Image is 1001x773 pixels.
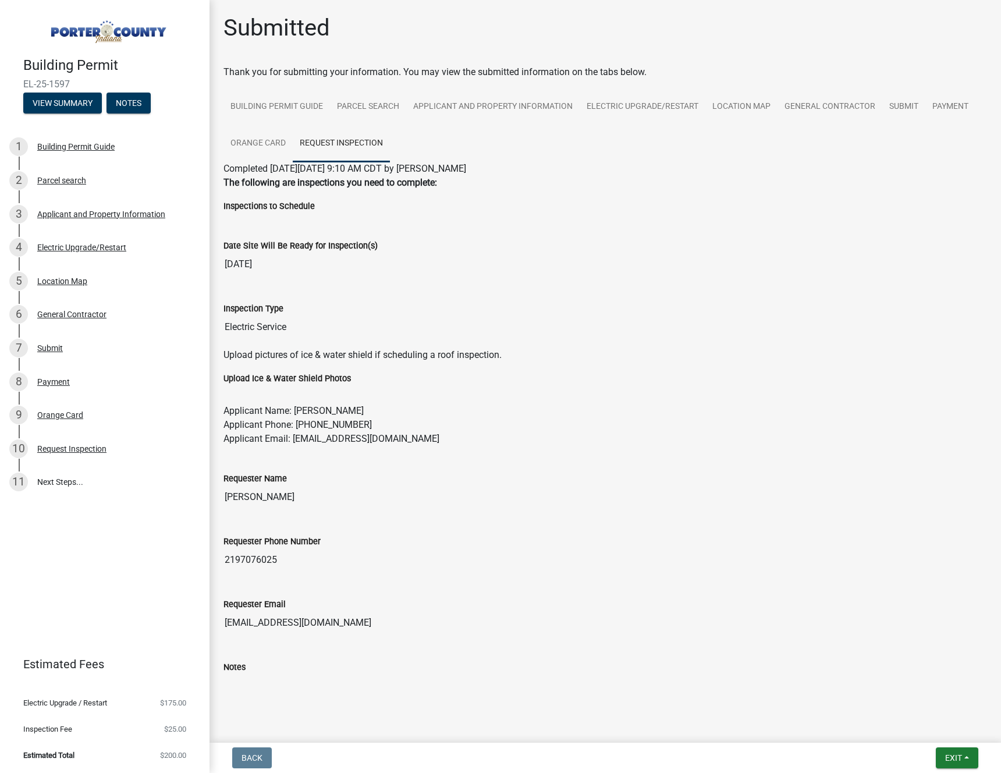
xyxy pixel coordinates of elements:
[223,375,351,383] label: Upload Ice & Water Shield Photos
[223,404,987,446] p: Applicant Name: [PERSON_NAME] Applicant Phone: [PHONE_NUMBER] Applicant Email: [EMAIL_ADDRESS][DO...
[23,699,107,707] span: Electric Upgrade / Restart
[936,747,978,768] button: Exit
[107,99,151,108] wm-modal-confirm: Notes
[925,88,975,126] a: Payment
[9,406,28,424] div: 9
[160,699,186,707] span: $175.00
[164,725,186,733] span: $25.00
[9,137,28,156] div: 1
[330,88,406,126] a: Parcel search
[223,14,330,42] h1: Submitted
[945,753,962,763] span: Exit
[37,243,126,251] div: Electric Upgrade/Restart
[9,373,28,391] div: 8
[223,65,987,79] div: Thank you for submitting your information. You may view the submitted information on the tabs below.
[223,538,321,546] label: Requester Phone Number
[23,57,200,74] h4: Building Permit
[107,93,151,114] button: Notes
[160,751,186,759] span: $200.00
[37,344,63,352] div: Submit
[23,725,72,733] span: Inspection Fee
[23,99,102,108] wm-modal-confirm: Summary
[37,378,70,386] div: Payment
[9,653,191,676] a: Estimated Fees
[37,411,83,419] div: Orange Card
[223,242,378,250] label: Date Site Will Be Ready for Inspection(s)
[705,88,778,126] a: Location Map
[223,177,437,188] strong: The following are inspections you need to complete:
[23,12,191,45] img: Porter County, Indiana
[23,79,186,90] span: EL-25-1597
[9,339,28,357] div: 7
[37,143,115,151] div: Building Permit Guide
[223,305,283,313] label: Inspection Type
[9,171,28,190] div: 2
[9,305,28,324] div: 6
[23,93,102,114] button: View Summary
[9,439,28,458] div: 10
[37,277,87,285] div: Location Map
[232,747,272,768] button: Back
[580,88,705,126] a: Electric Upgrade/Restart
[223,348,987,362] p: Upload pictures of ice & water shield if scheduling a roof inspection.
[37,445,107,453] div: Request Inspection
[37,310,107,318] div: General Contractor
[223,601,286,609] label: Requester Email
[37,176,86,185] div: Parcel search
[223,125,293,162] a: Orange Card
[23,751,74,759] span: Estimated Total
[223,203,315,211] label: Inspections to Schedule
[223,163,466,174] span: Completed [DATE][DATE] 9:10 AM CDT by [PERSON_NAME]
[406,88,580,126] a: Applicant and Property Information
[242,753,262,763] span: Back
[223,664,246,672] label: Notes
[882,88,925,126] a: Submit
[223,88,330,126] a: Building Permit Guide
[9,272,28,290] div: 5
[778,88,882,126] a: General Contractor
[9,205,28,224] div: 3
[223,475,287,483] label: Requester Name
[293,125,390,162] a: Request Inspection
[37,210,165,218] div: Applicant and Property Information
[9,473,28,491] div: 11
[9,238,28,257] div: 4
